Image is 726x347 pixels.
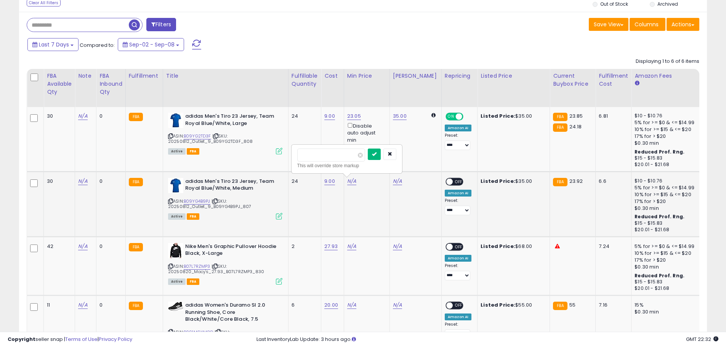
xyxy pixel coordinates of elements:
[599,113,625,120] div: 6.81
[569,301,575,309] span: 55
[481,301,515,309] b: Listed Price:
[445,322,471,339] div: Preset:
[445,263,471,280] div: Preset:
[185,302,278,325] b: adidas Women's Duramo Sl 2.0 Running Shoe, Core Black/White/Core Black, 7.5
[446,114,456,120] span: ON
[445,133,471,150] div: Preset:
[187,278,200,285] span: FBA
[635,220,698,227] div: $15 - $15.83
[635,243,698,250] div: 5% for >= $0 & <= $14.99
[445,72,474,80] div: Repricing
[635,133,698,140] div: 17% for > $20
[635,80,639,87] small: Amazon Fees.
[635,119,698,126] div: 5% for >= $0 & <= $14.99
[599,302,625,309] div: 7.16
[99,113,120,120] div: 0
[168,113,183,128] img: 31OC63Vi7RL._SL40_.jpg
[635,149,684,155] b: Reduced Prof. Rng.
[553,72,592,88] div: Current Buybox Price
[599,72,628,88] div: Fulfillment Cost
[635,309,698,315] div: $0.30 min
[481,72,547,80] div: Listed Price
[667,18,699,31] button: Actions
[129,41,175,48] span: Sep-02 - Sep-08
[8,336,35,343] strong: Copyright
[146,18,176,31] button: Filters
[599,178,625,185] div: 6.6
[47,178,69,185] div: 30
[99,72,122,96] div: FBA inbound Qty
[324,177,335,185] a: 9.00
[635,140,698,147] div: $0.30 min
[8,336,132,343] div: seller snap | |
[481,302,544,309] div: $55.00
[184,198,210,205] a: B09YG4B9PJ
[78,243,87,250] a: N/A
[393,243,402,250] a: N/A
[168,113,282,154] div: ASIN:
[599,243,625,250] div: 7.24
[481,113,544,120] div: $35.00
[453,243,465,250] span: OFF
[635,198,698,205] div: 17% for > $20
[445,125,471,131] div: Amazon AI
[481,177,515,185] b: Listed Price:
[168,133,253,144] span: | SKU: 20250812_Outlet_9_B09YG2TD3F_808
[636,58,699,65] div: Displaying 1 to 6 of 6 items
[445,198,471,215] div: Preset:
[569,177,583,185] span: 23.92
[47,113,69,120] div: 30
[635,279,698,285] div: $15 - $15.83
[635,264,698,270] div: $0.30 min
[129,178,143,186] small: FBA
[166,72,285,80] div: Title
[168,243,282,284] div: ASIN:
[168,148,186,155] span: All listings currently available for purchase on Amazon
[569,123,582,130] span: 24.18
[393,112,407,120] a: 35.00
[185,113,278,129] b: adidas Men's Tiro 23 Jersey, Team Royal Blue/White, Large
[187,148,200,155] span: FBA
[553,302,567,310] small: FBA
[445,313,471,320] div: Amazon AI
[324,243,338,250] a: 27.93
[569,112,583,120] span: 23.85
[65,336,98,343] a: Terms of Use
[47,72,72,96] div: FBA Available Qty
[129,243,143,251] small: FBA
[686,336,718,343] span: 2025-09-16 22:32 GMT
[78,301,87,309] a: N/A
[453,179,465,185] span: OFF
[445,190,471,197] div: Amazon AI
[347,122,384,144] div: Disable auto adjust min
[99,336,132,343] a: Privacy Policy
[187,213,200,220] span: FBA
[347,301,356,309] a: N/A
[78,177,87,185] a: N/A
[324,301,338,309] a: 20.00
[445,255,471,262] div: Amazon AI
[635,272,684,279] b: Reduced Prof. Rng.
[657,1,678,7] label: Archived
[393,72,438,80] div: [PERSON_NAME]
[635,227,698,233] div: $20.01 - $21.68
[630,18,665,31] button: Columns
[292,113,315,120] div: 24
[481,178,544,185] div: $35.00
[292,302,315,309] div: 6
[99,302,120,309] div: 0
[168,302,183,311] img: 31K1sP2b0KL._SL40_.jpg
[129,113,143,121] small: FBA
[129,72,160,80] div: Fulfillment
[324,112,335,120] a: 9.00
[462,114,474,120] span: OFF
[78,72,93,80] div: Note
[635,213,684,220] b: Reduced Prof. Rng.
[297,162,396,170] div: This will override store markup
[99,178,120,185] div: 0
[185,178,278,194] b: adidas Men's Tiro 23 Jersey, Team Royal Blue/White, Medium
[553,123,567,132] small: FBA
[292,178,315,185] div: 24
[635,178,698,184] div: $10 - $10.76
[99,243,120,250] div: 0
